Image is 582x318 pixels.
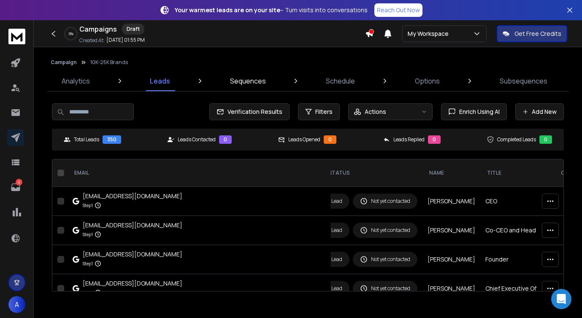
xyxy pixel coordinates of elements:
div: Lead [320,256,342,263]
p: Leads Opened [288,136,320,143]
div: Not yet contacted [360,256,410,263]
p: Options [415,76,440,86]
p: Step 1 [83,259,93,268]
p: Total Leads [74,136,99,143]
img: logo [8,29,25,44]
div: 0 [219,135,232,144]
td: Founder [480,245,554,274]
td: [PERSON_NAME] [422,274,480,303]
div: [EMAIL_ADDRESS][DOMAIN_NAME] [83,221,182,229]
button: Campaign [51,59,77,66]
p: Analytics [62,76,90,86]
td: [PERSON_NAME] [422,216,480,245]
th: NAME [422,159,480,187]
a: Sequences [225,71,271,91]
a: Reach Out Now [374,3,422,17]
p: – Turn visits into conversations [175,6,368,14]
a: Options [410,71,445,91]
strong: Your warmest leads are on your site [175,6,280,14]
div: Lead [320,226,342,234]
p: Leads [150,76,170,86]
div: Draft [122,24,144,35]
p: Actions [365,108,386,116]
td: Chief Executive Officer [480,274,554,303]
p: Reach Out Now [377,6,420,14]
th: EMAIL [68,159,330,187]
p: 0 % [69,31,73,36]
a: 2 [7,179,24,196]
button: Get Free Credits [497,25,567,42]
button: Filters [298,103,340,120]
button: A [8,296,25,313]
div: Not yet contacted [360,197,410,205]
p: Step 1 [83,288,93,297]
a: Subsequences [495,71,552,91]
div: [EMAIL_ADDRESS][DOMAIN_NAME] [83,192,182,200]
div: Lead [320,197,342,205]
p: My Workspace [408,30,452,38]
p: Subsequences [500,76,547,86]
div: 0 [324,135,336,144]
div: 0 [428,135,441,144]
p: Leads Replied [393,136,425,143]
p: Created At: [79,37,105,44]
th: LEAD STATUS [308,159,422,187]
div: Not yet contacted [360,226,410,234]
p: 2 [16,179,22,186]
a: Leads [145,71,175,91]
div: Not yet contacted [360,285,410,292]
span: Verification Results [224,108,282,116]
p: Get Free Credits [514,30,561,38]
td: [PERSON_NAME] [422,187,480,216]
td: CEO [480,187,554,216]
th: title [480,159,554,187]
button: Add New [515,103,564,120]
p: Leads Contacted [178,136,216,143]
p: Step 1 [83,201,93,210]
div: Lead [320,285,342,292]
td: [PERSON_NAME] [422,245,480,274]
p: 10K-25K Brands [90,59,128,66]
p: Completed Leads [497,136,536,143]
span: Enrich Using AI [456,108,500,116]
p: [DATE] 01:55 PM [106,37,145,43]
p: Sequences [230,76,266,86]
div: Open Intercom Messenger [551,289,571,309]
a: Schedule [321,71,360,91]
p: Step 1 [83,230,93,239]
td: Co-CEO and Head Distiller [480,216,554,245]
button: Verification Results [209,103,290,120]
div: 350 [103,135,121,144]
a: Analytics [57,71,95,91]
div: [EMAIL_ADDRESS][DOMAIN_NAME] [83,250,182,259]
p: Schedule [326,76,355,86]
button: Enrich Using AI [441,103,507,120]
div: [EMAIL_ADDRESS][DOMAIN_NAME] [83,279,182,288]
h1: Campaigns [79,24,117,34]
div: 0 [539,135,552,144]
span: Filters [315,108,333,116]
